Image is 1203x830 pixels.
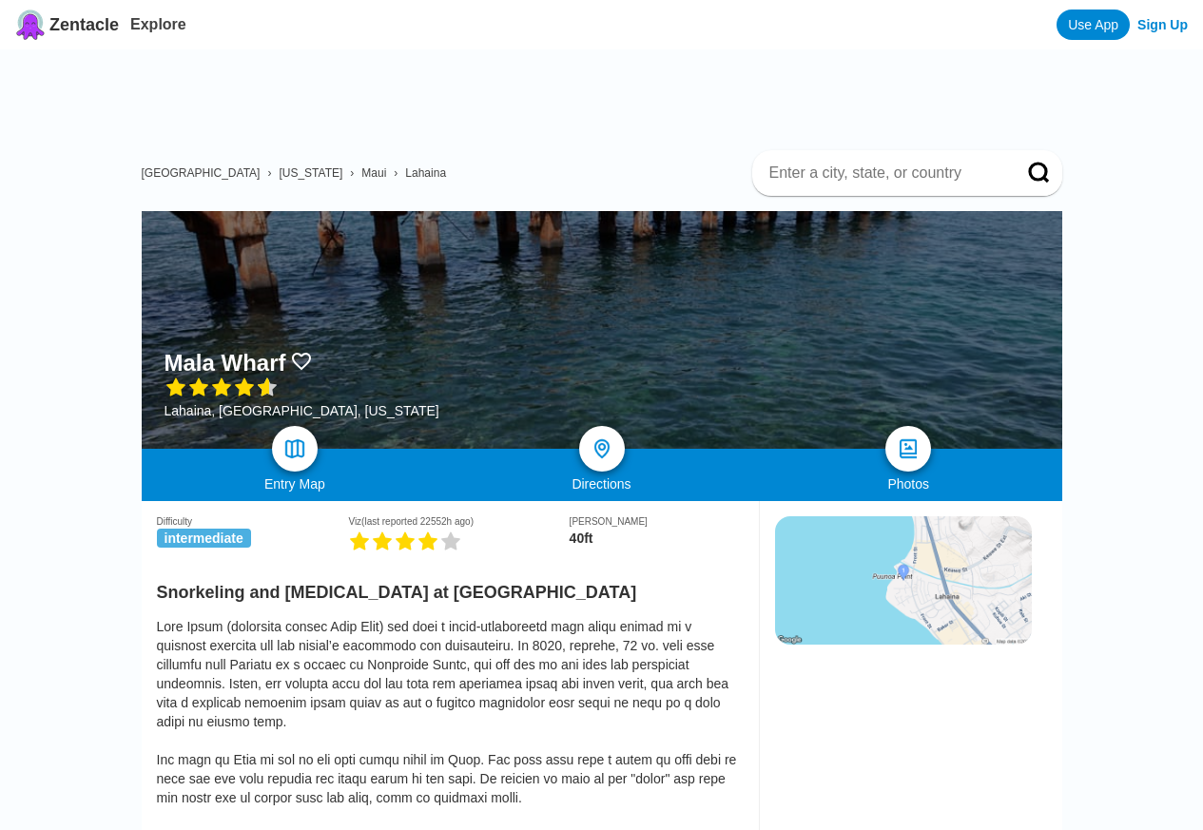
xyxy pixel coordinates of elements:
[15,10,119,40] a: Zentacle logoZentacle
[361,166,386,180] a: Maui
[283,437,306,460] img: map
[897,437,920,460] img: photos
[130,16,186,32] a: Explore
[165,403,439,418] div: Lahaina, [GEOGRAPHIC_DATA], [US_STATE]
[405,166,446,180] a: Lahaina
[767,164,1001,183] input: Enter a city, state, or country
[142,476,449,492] div: Entry Map
[348,516,569,527] div: Viz (last reported 22552h ago)
[157,529,251,548] span: intermediate
[1137,17,1188,32] a: Sign Up
[272,426,318,472] a: map
[142,166,261,180] a: [GEOGRAPHIC_DATA]
[157,571,744,603] h2: Snorkeling and [MEDICAL_DATA] at [GEOGRAPHIC_DATA]
[157,516,349,527] div: Difficulty
[394,166,398,180] span: ›
[570,516,744,527] div: [PERSON_NAME]
[775,516,1032,645] img: staticmap
[267,166,271,180] span: ›
[165,350,286,376] h1: Mala Wharf
[591,437,613,460] img: directions
[885,426,931,472] a: photos
[49,15,119,35] span: Zentacle
[755,476,1062,492] div: Photos
[570,531,744,546] div: 40ft
[15,10,46,40] img: Zentacle logo
[579,426,625,472] a: directions
[1057,10,1130,40] a: Use App
[350,166,354,180] span: ›
[279,166,342,180] a: [US_STATE]
[157,49,1062,135] iframe: Advertisement
[448,476,755,492] div: Directions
